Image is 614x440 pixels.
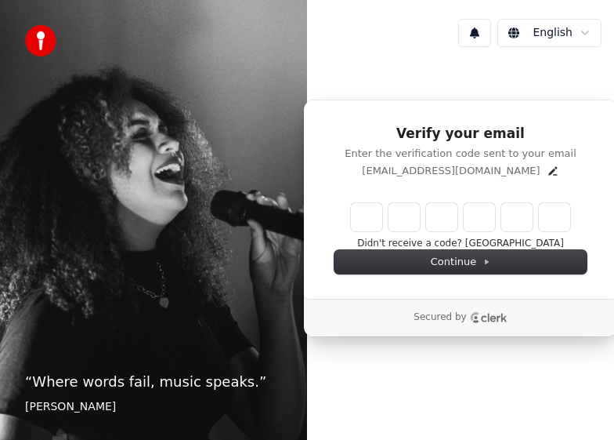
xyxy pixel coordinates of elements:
[357,238,564,250] button: Didn't receive a code? [GEOGRAPHIC_DATA]
[431,255,490,269] span: Continue
[470,312,507,323] a: Clerk logo
[334,147,587,161] p: Enter the verification code sent to your email
[334,125,587,144] h1: Verify your email
[414,311,466,324] p: Secured by
[25,399,282,415] footer: [PERSON_NAME]
[547,165,559,177] button: Edit
[362,164,540,178] p: [EMAIL_ADDRESS][DOMAIN_NAME]
[25,371,282,393] p: “ Where words fail, music speaks. ”
[334,250,587,274] button: Continue
[25,25,56,56] img: youka
[351,203,570,231] input: Enter verification code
